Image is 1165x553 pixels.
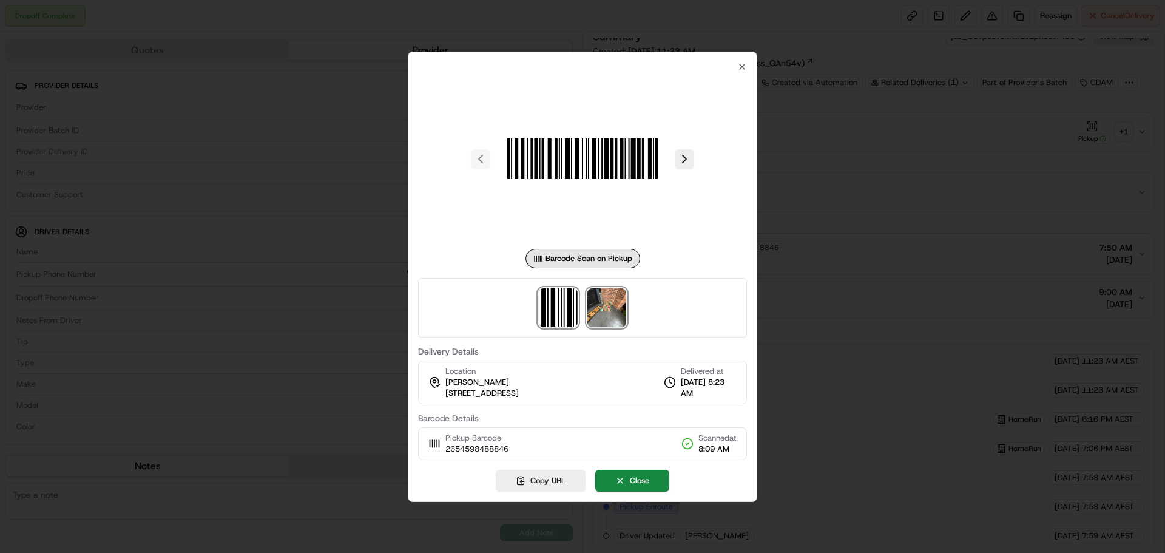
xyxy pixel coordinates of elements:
[445,366,476,377] span: Location
[445,388,519,399] span: [STREET_ADDRESS]
[681,366,737,377] span: Delivered at
[525,249,640,268] div: Barcode Scan on Pickup
[698,444,737,455] span: 8:09 AM
[445,377,509,388] span: [PERSON_NAME]
[698,433,737,444] span: Scanned at
[595,470,669,492] button: Close
[681,377,737,399] span: [DATE] 8:23 AM
[496,470,586,492] button: Copy URL
[495,72,670,246] img: barcode_scan_on_pickup image
[418,347,747,356] label: Delivery Details
[418,414,747,422] label: Barcode Details
[539,288,578,327] img: barcode_scan_on_pickup image
[445,433,508,444] span: Pickup Barcode
[587,288,626,327] img: photo_proof_of_delivery image
[445,444,508,455] span: 2654598488846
